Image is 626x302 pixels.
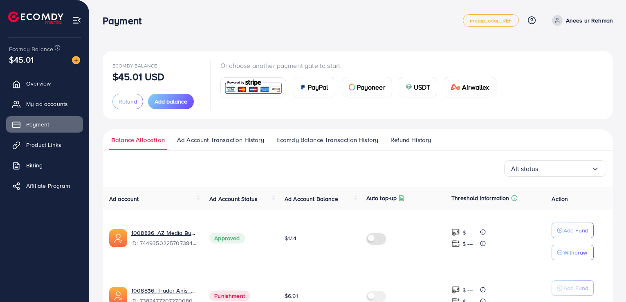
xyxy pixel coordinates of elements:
[111,135,165,144] span: Balance Allocation
[109,195,139,203] span: Ad account
[451,286,460,294] img: top-up amount
[399,77,438,97] a: cardUSDT
[155,97,187,106] span: Add balance
[26,182,70,190] span: Affiliate Program
[103,15,148,27] h3: Payment
[72,16,81,25] img: menu
[112,72,165,81] p: $45.01 USD
[552,245,594,260] button: Withdraw
[463,14,518,27] a: metap_oday_REF
[414,82,431,92] span: USDT
[6,137,83,153] a: Product Links
[26,100,68,108] span: My ad accounts
[470,18,512,23] span: metap_oday_REF
[406,84,412,90] img: card
[462,82,489,92] span: Airwallex
[26,161,43,169] span: Billing
[462,228,473,237] p: $ ---
[504,160,606,177] div: Search for option
[563,225,588,235] p: Add Fund
[293,77,335,97] a: cardPayPal
[148,94,194,109] button: Add balance
[451,84,460,90] img: card
[6,178,83,194] a: Affiliate Program
[6,116,83,133] a: Payment
[285,292,298,300] span: $6.91
[563,248,587,257] p: Withdraw
[566,16,613,25] p: Anees ur Rehman
[552,195,568,203] span: Action
[444,77,496,97] a: cardAirwallex
[6,75,83,92] a: Overview
[72,56,80,64] img: image
[9,54,34,65] span: $45.01
[591,265,620,296] iframe: Chat
[390,135,431,144] span: Refund History
[342,77,392,97] a: cardPayoneer
[109,229,127,247] img: ic-ads-acc.e4c84228.svg
[112,94,143,109] button: Refund
[119,97,137,106] span: Refund
[511,162,538,175] span: All status
[8,11,63,24] img: logo
[6,96,83,112] a: My ad accounts
[349,84,355,90] img: card
[209,195,258,203] span: Ad Account Status
[220,77,286,97] a: card
[112,62,157,69] span: Ecomdy Balance
[552,280,594,296] button: Add Fund
[357,82,385,92] span: Payoneer
[552,223,594,238] button: Add Fund
[538,162,591,175] input: Search for option
[26,141,61,149] span: Product Links
[6,157,83,174] a: Billing
[366,193,397,203] p: Auto top-up
[9,45,53,53] span: Ecomdy Balance
[462,285,473,295] p: $ ---
[131,229,196,248] div: <span class='underline'>1008836_AZ Media Buyer_1734437018828</span></br>7449350225707384848
[549,15,613,26] a: Anees ur Rehman
[177,135,264,144] span: Ad Account Transaction History
[451,239,460,248] img: top-up amount
[300,84,306,90] img: card
[451,228,460,237] img: top-up amount
[285,234,296,242] span: $1.14
[131,286,196,295] a: 1008836_Trader Anis_1718866936696
[462,239,473,249] p: $ ---
[131,239,196,247] span: ID: 7449350225707384848
[308,82,328,92] span: PayPal
[209,291,250,301] span: Punishment
[220,61,503,70] p: Or choose another payment gate to start
[276,135,378,144] span: Ecomdy Balance Transaction History
[26,120,49,128] span: Payment
[131,229,196,237] a: 1008836_AZ Media Buyer_1734437018828
[451,193,509,203] p: Threshold information
[26,79,51,88] span: Overview
[563,283,588,293] p: Add Fund
[209,233,245,243] span: Approved
[285,195,338,203] span: Ad Account Balance
[223,79,283,96] img: card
